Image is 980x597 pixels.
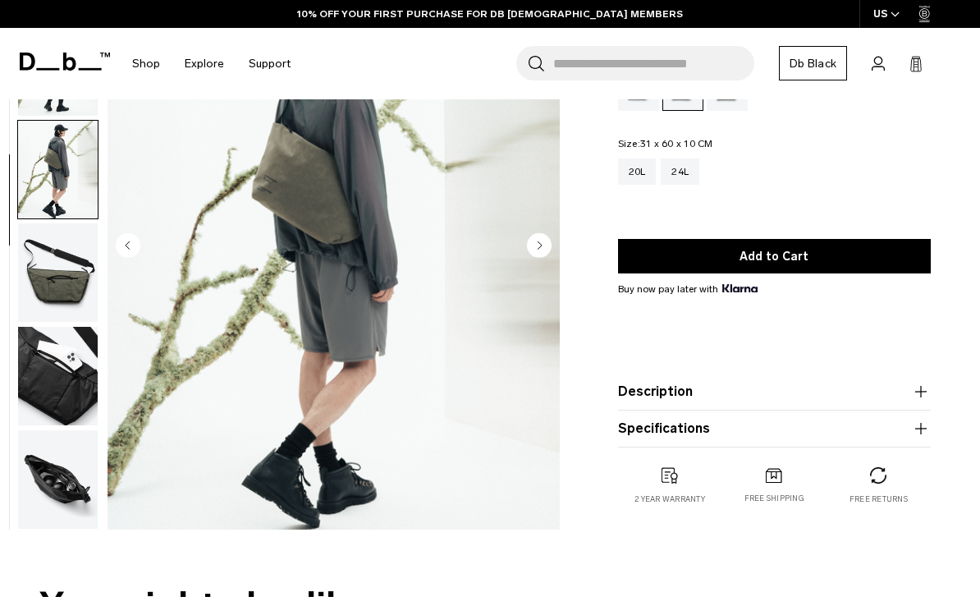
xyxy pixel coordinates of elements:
img: Ramverk Pro Sling Bag 20L Forest Green [18,223,98,322]
a: 24L [661,158,699,185]
button: Add to Cart [618,239,931,273]
p: Free returns [849,494,908,505]
a: Db Black [779,46,847,80]
span: 31 x 60 x 10 CM [640,138,713,149]
p: Free shipping [744,494,804,505]
a: 20L [618,158,657,185]
button: Ramverk Pro Sling Bag 20L Forest Green [17,120,98,220]
legend: Size: [618,139,713,149]
button: Next slide [527,233,552,261]
button: Ramverk Pro Sling Bag 20L Forest Green [17,326,98,426]
p: 2 year warranty [634,494,705,505]
span: Buy now pay later with [618,282,758,296]
a: 10% OFF YOUR FIRST PURCHASE FOR DB [DEMOGRAPHIC_DATA] MEMBERS [297,7,683,21]
button: Description [618,382,931,402]
button: Ramverk Pro Sling Bag 20L Forest Green [17,223,98,323]
img: Ramverk Pro Sling Bag 20L Forest Green [18,121,98,219]
a: Shop [132,34,160,93]
img: {"height" => 20, "alt" => "Klarna"} [722,284,758,292]
a: Support [249,34,291,93]
img: Ramverk Pro Sling Bag 20L Forest Green [18,327,98,425]
img: Ramverk Pro Sling Bag 20L Forest Green [18,430,98,529]
nav: Main Navigation [120,28,303,99]
a: Explore [185,34,224,93]
button: Previous slide [116,233,140,261]
button: Ramverk Pro Sling Bag 20L Forest Green [17,429,98,530]
button: Specifications [618,419,931,439]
